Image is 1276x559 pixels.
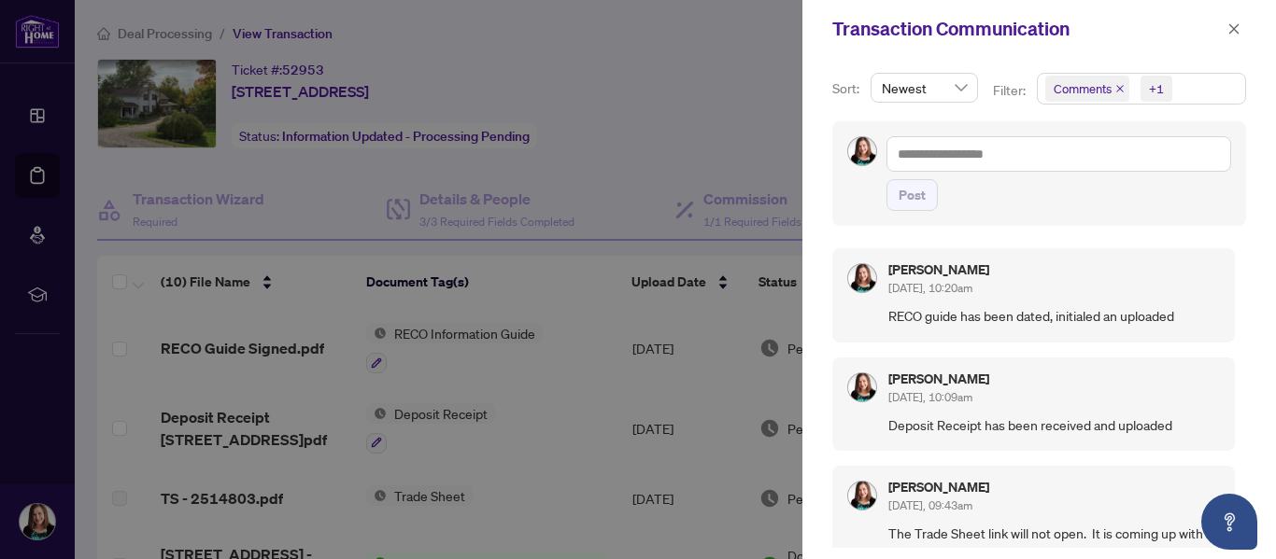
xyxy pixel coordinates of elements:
h5: [PERSON_NAME] [888,481,989,494]
img: Profile Icon [848,482,876,510]
button: Open asap [1201,494,1257,550]
span: [DATE], 10:09am [888,390,972,404]
p: Filter: [993,80,1028,101]
div: +1 [1149,79,1164,98]
span: [DATE], 09:43am [888,498,972,512]
img: Profile Icon [848,137,876,165]
span: Comments [1054,79,1112,98]
img: Profile Icon [848,373,876,401]
span: close [1227,22,1241,35]
img: Profile Icon [848,264,876,292]
span: Comments [1045,76,1129,102]
p: Sort: [832,78,863,99]
h5: [PERSON_NAME] [888,372,989,385]
span: Newest [882,74,967,102]
button: Post [886,179,938,211]
span: Deposit Receipt has been received and uploaded [888,414,1220,436]
span: RECO guide has been dated, initialed an uploaded [888,305,1220,327]
span: [DATE], 10:20am [888,281,972,295]
span: close [1115,84,1125,93]
h5: [PERSON_NAME] [888,263,989,276]
div: Transaction Communication [832,15,1222,43]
